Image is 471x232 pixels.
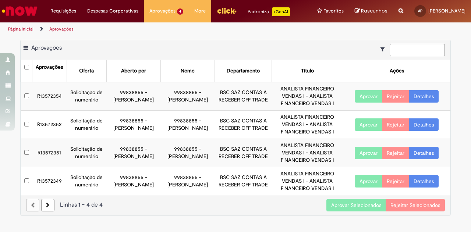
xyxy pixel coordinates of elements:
a: Detalhes [409,175,439,188]
a: Detalhes [409,90,439,103]
div: Padroniza [248,7,290,16]
button: Aprovar [355,175,382,188]
ul: Trilhas de página [6,22,308,36]
div: Título [301,67,314,75]
td: ANALISTA FINANCEIRO VENDAS I - ANALISTA FINANCEIRO VENDAS I [272,110,343,139]
button: Rejeitar [382,90,409,103]
a: Detalhes [409,147,439,159]
td: 99838855 - [PERSON_NAME] [160,110,215,139]
img: click_logo_yellow_360x200.png [217,5,237,16]
button: Aprovar [355,118,382,131]
td: R13572351 [32,139,67,167]
button: Aprovar [355,90,382,103]
td: R13572349 [32,167,67,195]
td: ANALISTA FINANCEIRO VENDAS I - ANALISTA FINANCEIRO VENDAS I [272,82,343,110]
button: Aprovar Selecionados [326,199,386,211]
span: Aprovações [31,44,62,51]
td: Solicitação de numerário [67,82,106,110]
div: Oferta [79,67,94,75]
span: Aprovações [149,7,176,15]
div: Departamento [227,67,260,75]
span: Despesas Corporativas [87,7,138,15]
td: Solicitação de numerário [67,110,106,139]
td: 99838855 - [PERSON_NAME] [106,110,160,139]
td: 99838855 - [PERSON_NAME] [160,139,215,167]
span: [PERSON_NAME] [428,8,465,14]
td: R13572352 [32,110,67,139]
span: Rascunhos [361,7,387,14]
div: Nome [181,67,195,75]
span: 4 [177,8,183,15]
button: Rejeitar [382,118,409,131]
button: Rejeitar [382,175,409,188]
span: Requisições [50,7,76,15]
td: 99838855 - [PERSON_NAME] [106,82,160,110]
td: BSC SAZ CONTAS A RECEBER OFF TRADE [215,167,272,195]
td: 99838855 - [PERSON_NAME] [160,82,215,110]
td: BSC SAZ CONTAS A RECEBER OFF TRADE [215,139,272,167]
div: Ações [390,67,404,75]
div: Linhas 1 − 4 de 4 [26,201,445,209]
div: Aberto por [121,67,146,75]
td: BSC SAZ CONTAS A RECEBER OFF TRADE [215,110,272,139]
td: BSC SAZ CONTAS A RECEBER OFF TRADE [215,82,272,110]
a: Rascunhos [355,8,387,15]
td: 99838855 - [PERSON_NAME] [106,167,160,195]
div: Aprovações [36,64,63,71]
img: ServiceNow [1,4,39,18]
i: Mostrar filtros para: Suas Solicitações [380,47,388,52]
a: Detalhes [409,118,439,131]
td: 99838855 - [PERSON_NAME] [160,167,215,195]
p: +GenAi [272,7,290,16]
td: 99838855 - [PERSON_NAME] [106,139,160,167]
button: Rejeitar [382,147,409,159]
td: ANALISTA FINANCEIRO VENDAS I - ANALISTA FINANCEIRO VENDAS I [272,167,343,195]
button: Aprovar [355,147,382,159]
span: More [194,7,206,15]
a: Página inicial [8,26,33,32]
td: Solicitação de numerário [67,139,106,167]
td: R13572354 [32,82,67,110]
td: ANALISTA FINANCEIRO VENDAS I - ANALISTA FINANCEIRO VENDAS I [272,139,343,167]
th: Aprovações [32,60,67,82]
a: Aprovações [49,26,74,32]
span: Favoritos [323,7,344,15]
td: Solicitação de numerário [67,167,106,195]
button: Rejeitar Selecionados [386,199,445,211]
span: AP [418,8,422,13]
